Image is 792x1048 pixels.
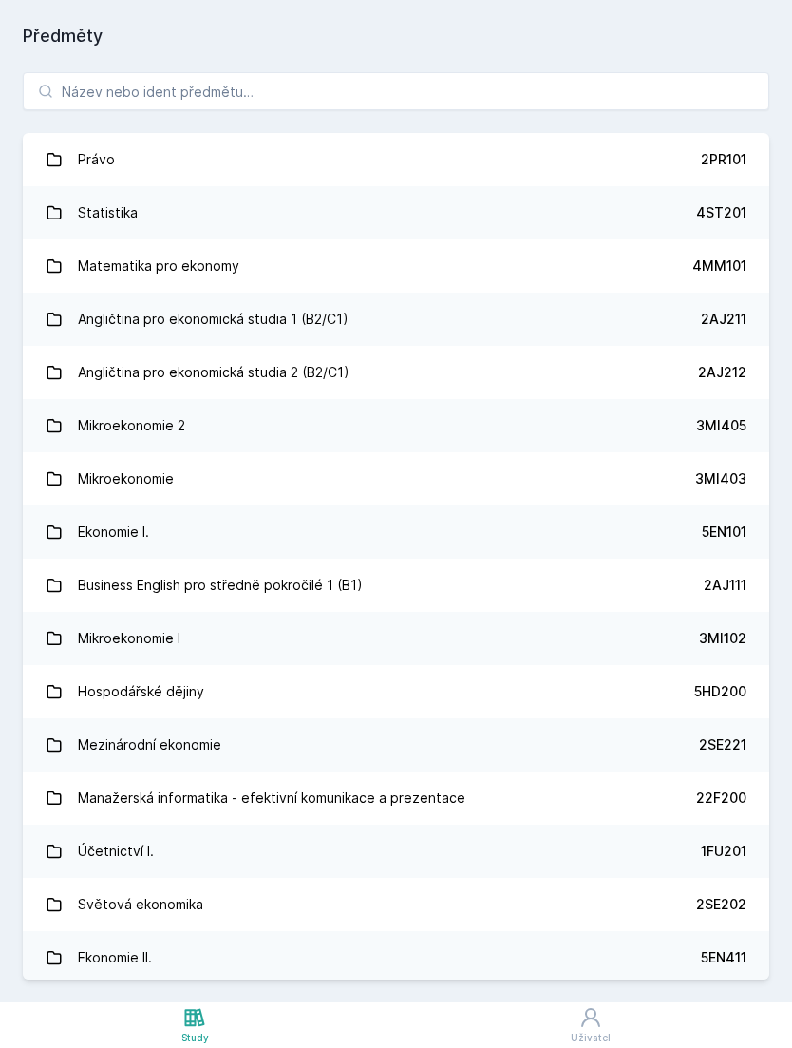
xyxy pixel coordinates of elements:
[701,310,746,329] div: 2AJ211
[23,23,769,49] h1: Předměty
[23,452,769,505] a: Mikroekonomie 3MI403
[701,842,746,861] div: 1FU201
[78,141,115,179] div: Právo
[23,878,769,931] a: Světová ekonomika 2SE202
[23,186,769,239] a: Statistika 4ST201
[78,513,149,551] div: Ekonomie I.
[696,203,746,222] div: 4ST201
[78,886,203,924] div: Světová ekonomika
[78,407,185,445] div: Mikroekonomie 2
[692,257,746,276] div: 4MM101
[78,460,174,498] div: Mikroekonomie
[701,948,746,967] div: 5EN411
[696,789,746,808] div: 22F200
[696,895,746,914] div: 2SE202
[78,726,221,764] div: Mezinárodní ekonomie
[78,673,204,711] div: Hospodářské dějiny
[704,576,746,595] div: 2AJ111
[23,346,769,399] a: Angličtina pro ekonomická studia 2 (B2/C1) 2AJ212
[23,718,769,772] a: Mezinárodní ekonomie 2SE221
[23,825,769,878] a: Účetnictví I. 1FU201
[78,247,239,285] div: Matematika pro ekonomy
[23,505,769,559] a: Ekonomie I. 5EN101
[78,353,349,391] div: Angličtina pro ekonomická studia 2 (B2/C1)
[23,772,769,825] a: Manažerská informatika - efektivní komunikace a prezentace 22F200
[78,779,465,817] div: Manažerská informatika - efektivní komunikace a prezentace
[78,619,180,657] div: Mikroekonomie I
[694,682,746,701] div: 5HD200
[23,293,769,346] a: Angličtina pro ekonomická studia 1 (B2/C1) 2AJ211
[698,363,746,382] div: 2AJ212
[23,665,769,718] a: Hospodářské dějiny 5HD200
[695,469,746,488] div: 3MI403
[696,416,746,435] div: 3MI405
[23,559,769,612] a: Business English pro středně pokročilé 1 (B1) 2AJ111
[23,931,769,984] a: Ekonomie II. 5EN411
[571,1031,611,1045] div: Uživatel
[78,566,363,604] div: Business English pro středně pokročilé 1 (B1)
[78,300,349,338] div: Angličtina pro ekonomická studia 1 (B2/C1)
[23,612,769,665] a: Mikroekonomie I 3MI102
[23,72,769,110] input: Název nebo ident předmětu…
[23,239,769,293] a: Matematika pro ekonomy 4MM101
[699,629,746,648] div: 3MI102
[702,523,746,542] div: 5EN101
[181,1031,209,1045] div: Study
[23,399,769,452] a: Mikroekonomie 2 3MI405
[78,194,138,232] div: Statistika
[78,832,154,870] div: Účetnictví I.
[701,150,746,169] div: 2PR101
[699,735,746,754] div: 2SE221
[23,133,769,186] a: Právo 2PR101
[78,939,152,977] div: Ekonomie II.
